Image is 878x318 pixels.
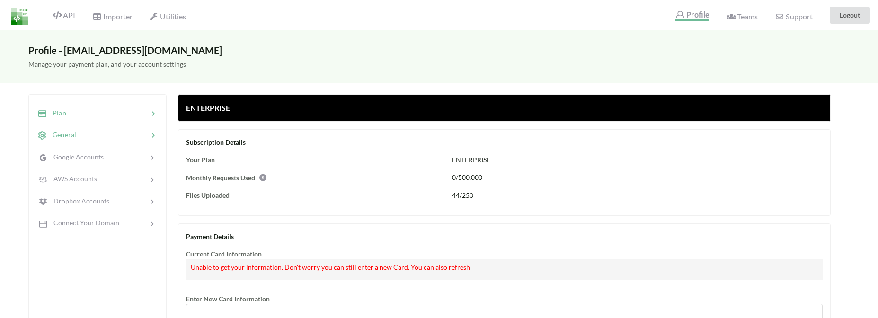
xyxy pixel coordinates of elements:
[11,8,28,25] img: LogoIcon.png
[28,44,850,56] h3: Profile - [EMAIL_ADDRESS][DOMAIN_NAME]
[186,232,234,240] span: Payment Details
[675,10,709,19] span: Profile
[48,219,119,227] span: Connect Your Domain
[47,131,76,139] span: General
[186,155,441,165] div: Your Plan
[775,13,812,20] span: Support
[830,7,870,24] button: Logout
[452,173,482,181] span: 0/500,000
[186,294,823,304] div: Enter New Card Information
[47,109,66,117] span: Plan
[186,172,441,183] div: Monthly Requests Used
[186,249,823,259] div: Current Card Information
[191,264,818,272] h6: Unable to get your information. Don't worry you can still enter a new Card. You can also refresh
[186,138,246,146] span: Subscription Details
[727,12,758,21] span: Teams
[189,309,822,317] iframe: Secure card payment input frame
[28,61,850,69] h5: Manage your payment plan, and your account settings
[150,12,186,21] span: Utilities
[452,156,490,164] span: ENTERPRISE
[452,191,473,199] span: 44/250
[53,10,75,19] span: API
[48,197,109,205] span: Dropbox Accounts
[186,190,441,200] div: Files Uploaded
[92,12,132,21] span: Importer
[48,153,104,161] span: Google Accounts
[48,175,97,183] span: AWS Accounts
[186,102,505,114] div: ENTERPRISE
